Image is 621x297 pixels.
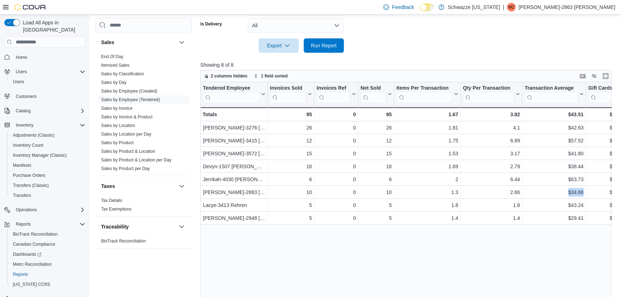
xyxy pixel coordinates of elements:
div: 0 [317,201,356,210]
span: Canadian Compliance [10,240,85,249]
button: Catalog [1,106,88,116]
button: Inventory Count [7,140,88,150]
span: Inventory Count [10,141,85,150]
a: Dashboards [7,249,88,259]
button: Metrc Reconciliation [7,259,88,269]
button: Users [7,77,88,87]
div: 6.44 [463,175,520,184]
div: 15 [270,150,312,158]
p: Showing 8 of 8 [200,61,616,69]
div: [PERSON_NAME]-2883 [PERSON_NAME] [203,188,265,197]
button: Sales [101,39,176,46]
span: Sales by Invoice [101,105,132,111]
span: Reports [13,272,28,277]
button: Keyboard shortcuts [578,72,587,80]
span: Washington CCRS [10,280,85,289]
span: Sales by Invoice & Product [101,114,152,120]
div: $43.24 [525,201,583,210]
span: Home [16,55,27,60]
div: 6 [270,175,312,184]
span: BioTrack Reconciliation [101,238,146,244]
span: Reports [10,270,85,279]
button: BioTrack Reconciliation [7,229,88,239]
span: Users [13,67,85,76]
div: 1.4 [463,214,520,223]
div: 5 [270,214,312,223]
div: 0 [317,110,356,119]
button: Items Per Transaction [396,85,458,103]
div: 6.89 [463,137,520,145]
button: Catalog [13,107,33,115]
div: Qty Per Transaction [463,85,514,103]
span: Customers [16,94,37,99]
button: 2 columns hidden [201,72,250,80]
div: Transaction Average [525,85,578,92]
span: Adjustments (Classic) [13,132,54,138]
button: Sales [177,38,186,47]
div: 3.82 [463,110,520,119]
div: 0 [317,124,356,132]
a: Sales by Product [101,140,134,145]
a: Adjustments (Classic) [10,131,57,140]
span: Sales by Employee (Created) [101,88,157,94]
button: Traceability [101,223,176,230]
div: 16 [270,162,312,171]
a: Transfers [10,191,34,200]
span: Users [16,69,27,75]
span: Tax Details [101,198,122,203]
h3: Taxes [101,183,115,190]
button: Run Report [304,38,344,53]
button: Operations [13,206,40,214]
div: Transaction Average [525,85,578,103]
button: Qty Per Transaction [463,85,520,103]
button: Transaction Average [525,85,583,103]
div: 0 [317,150,356,158]
div: $29.41 [525,214,583,223]
button: Invoices Sold [270,85,312,103]
button: Reports [7,269,88,279]
div: 0 [317,162,356,171]
span: Inventory Count [13,142,43,148]
div: Items Per Transaction [396,85,452,103]
span: Manifests [13,162,31,168]
p: | [503,3,504,11]
div: 5 [360,201,392,210]
p: [PERSON_NAME]-2863 [PERSON_NAME] [518,3,615,11]
button: Enter fullscreen [601,72,610,80]
div: Qty Per Transaction [463,85,514,92]
div: [PERSON_NAME]-3415 [PERSON_NAME] [203,137,265,145]
span: Transfers [10,191,85,200]
div: Invoices Sold [270,85,306,103]
div: 1.69 [396,162,458,171]
div: Lacye-3413 Rehren [203,201,265,210]
div: 1.67 [396,110,458,119]
div: Invoices Ref [317,85,350,103]
a: Sales by Invoice [101,106,132,111]
button: Invoices Ref [317,85,356,103]
img: Cova [14,4,47,11]
div: 95 [270,110,312,119]
a: Inventory Manager (Classic) [10,151,70,160]
div: 0 [317,137,356,145]
button: Users [13,67,30,76]
span: M2 [508,3,515,11]
p: Schwazze [US_STATE] [448,3,500,11]
a: Sales by Location [101,123,135,128]
div: $41.80 [525,150,583,158]
button: Taxes [177,182,186,190]
div: Devyn-1507 [PERSON_NAME] [203,162,265,171]
div: [PERSON_NAME]-2948 [PERSON_NAME] [203,214,265,223]
a: BioTrack Reconciliation [101,239,146,244]
a: Sales by Product per Day [101,166,150,171]
span: Reports [16,221,31,227]
span: Transfers (Classic) [10,181,85,190]
div: Invoices Sold [270,85,306,92]
a: Transfers (Classic) [10,181,52,190]
span: 1 field sorted [261,73,288,79]
div: 12 [360,137,392,145]
button: Inventory [13,121,36,129]
button: Net Sold [360,85,392,103]
button: Canadian Compliance [7,239,88,249]
span: Inventory [16,122,33,128]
